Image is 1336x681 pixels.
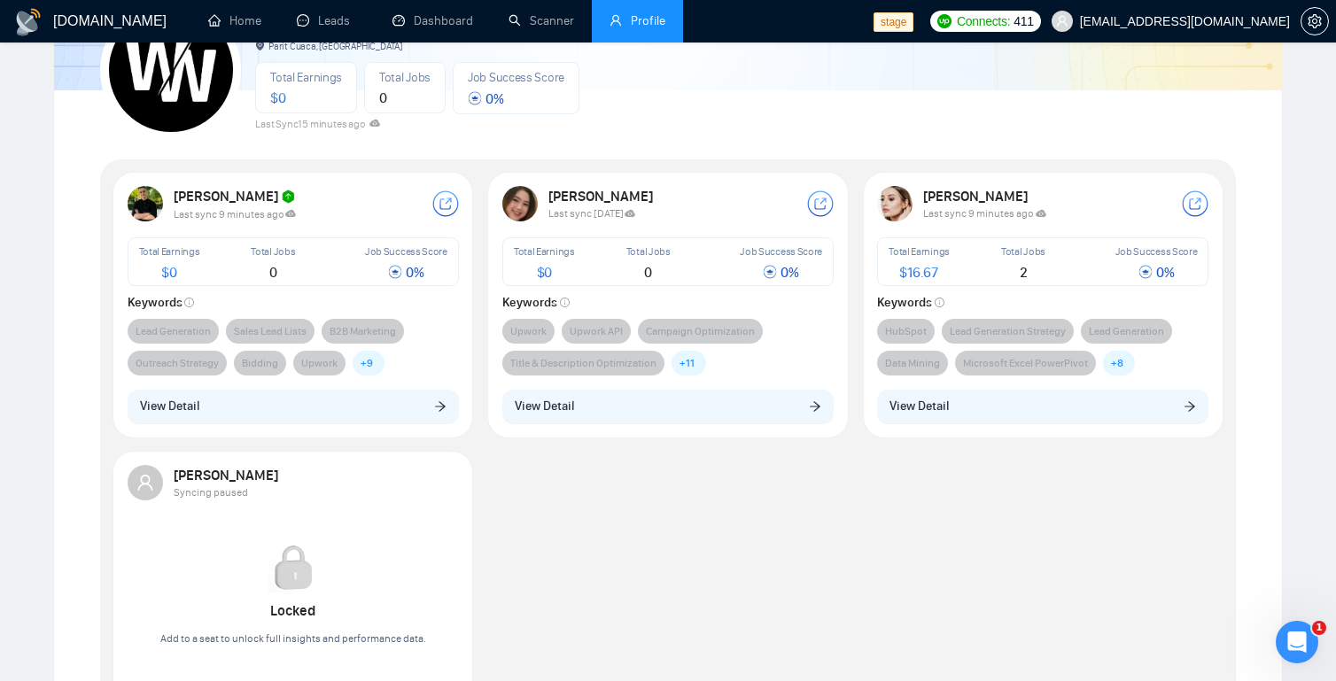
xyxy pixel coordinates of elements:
span: Job Success Score [468,70,564,85]
span: HubSpot [885,322,927,340]
span: Total Earnings [139,245,200,258]
span: info-circle [935,298,944,307]
span: Total Earnings [270,70,342,85]
span: Sales Lead Lists [234,322,307,340]
a: messageLeads [297,13,357,28]
span: 0 % [388,264,423,281]
img: USER [502,186,538,221]
button: View Detailarrow-right [877,390,1208,423]
span: 0 [379,89,387,106]
span: 0 [644,264,652,281]
span: info-circle [560,298,570,307]
img: upwork-logo.png [937,14,952,28]
iframe: Intercom live chat [1276,621,1318,663]
span: Profile [631,13,665,28]
span: $ 16.67 [899,264,938,281]
span: $ 0 [161,264,176,281]
button: View Detailarrow-right [502,390,834,423]
span: Last sync 9 minutes ago [923,207,1046,220]
button: View Detailarrow-right [128,390,459,423]
strong: [PERSON_NAME] [548,188,656,205]
span: Parit Cuaca, [GEOGRAPHIC_DATA] [255,40,402,52]
button: setting [1301,7,1329,35]
span: Total Jobs [626,245,671,258]
span: setting [1301,14,1328,28]
span: Upwork API [570,322,623,340]
span: Lead Generation [136,322,211,340]
span: View Detail [140,397,199,416]
span: Bidding [242,354,278,372]
span: Outreach Strategy [136,354,219,372]
span: 2 [1020,264,1028,281]
span: Campaign Optimization [646,322,755,340]
strong: [PERSON_NAME] [174,467,281,484]
img: USER [128,186,163,221]
span: Last Sync 15 minutes ago [255,118,380,130]
span: 0 % [763,264,798,281]
span: Total Jobs [1001,245,1045,258]
span: Last sync [DATE] [548,207,636,220]
strong: Keywords [877,295,944,310]
span: environment [255,41,265,50]
span: Upwork [510,322,547,340]
span: Total Earnings [889,245,950,258]
span: Lead Generation Strategy [950,322,1066,340]
span: Lead Generation [1089,322,1164,340]
strong: Keywords [502,295,570,310]
span: Total Jobs [379,70,431,85]
span: B2B Marketing [330,322,396,340]
img: USER [877,186,913,221]
span: 1 [1312,621,1326,635]
span: Total Jobs [251,245,295,258]
span: Total Earnings [514,245,575,258]
span: $ 0 [537,264,552,281]
span: View Detail [889,397,949,416]
a: searchScanner [509,13,574,28]
span: Job Success Score [740,245,822,258]
span: Add to a seat to unlock full insights and performance data. [160,632,426,645]
span: arrow-right [434,399,447,412]
span: Title & Description Optimization [510,354,656,372]
span: 0 % [1138,264,1174,281]
strong: [PERSON_NAME] [174,188,297,205]
span: info-circle [184,298,194,307]
span: + 8 [1111,354,1123,372]
span: user [136,474,154,491]
img: hipo [281,190,297,205]
span: Last sync 9 minutes ago [174,208,297,221]
span: Job Success Score [1115,245,1198,258]
a: setting [1301,14,1329,28]
a: homeHome [208,13,261,28]
span: Connects: [957,12,1010,31]
strong: Keywords [128,295,195,310]
span: Job Success Score [365,245,447,258]
span: user [1056,15,1068,27]
span: 411 [1014,12,1033,31]
img: Locked [268,543,318,592]
span: arrow-right [1184,399,1196,412]
strong: [PERSON_NAME] [923,188,1030,205]
img: logo [14,8,43,36]
span: Microsoft Excel PowerPivot [963,354,1088,372]
span: $ 0 [270,89,285,106]
a: dashboardDashboard [392,13,473,28]
span: stage [874,12,913,32]
span: Upwork [301,354,338,372]
span: 0 % [468,90,503,107]
span: Syncing paused [174,486,248,499]
span: 0 [269,264,277,281]
span: Data Mining [885,354,940,372]
span: user [610,14,622,27]
strong: Locked [270,602,315,619]
img: WorkWise Agency [109,8,233,132]
span: + 11 [680,354,695,372]
span: + 9 [361,354,373,372]
span: View Detail [515,397,574,416]
span: arrow-right [809,399,821,412]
